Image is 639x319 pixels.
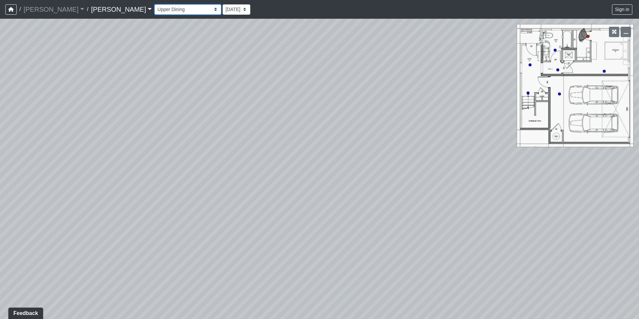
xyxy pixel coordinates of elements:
a: [PERSON_NAME] [91,3,152,16]
iframe: Ybug feedback widget [5,306,44,319]
button: Sign in [612,4,632,15]
span: / [17,3,23,16]
a: [PERSON_NAME] [23,3,84,16]
span: / [84,3,91,16]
